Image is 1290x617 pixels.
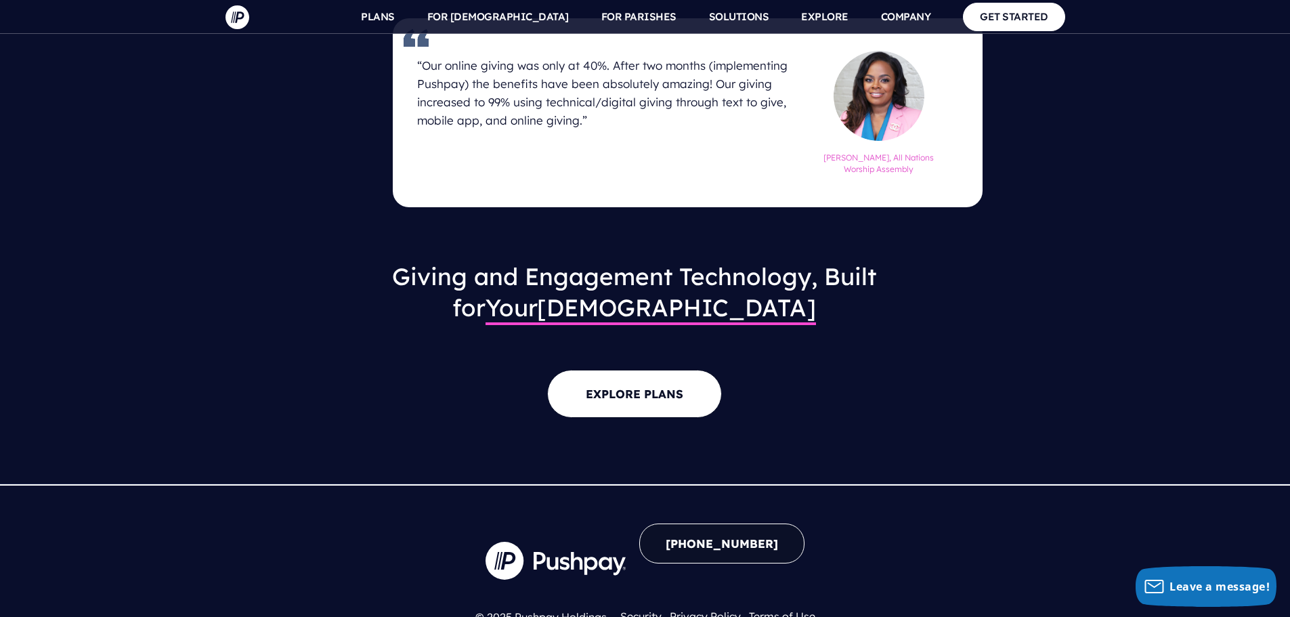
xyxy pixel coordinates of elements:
h6: [PERSON_NAME], All Nations Worship Assembly [823,147,936,175]
h4: “Our online giving was only at 40%. After two months (implementing Pushpay) the benefits have bee... [417,51,807,135]
img: Company Logo [486,542,625,580]
a: GET STARTED [963,3,1065,30]
span: [DEMOGRAPHIC_DATA] [486,293,816,325]
span: Leave a message! [1169,579,1270,594]
a: EXPLORE PLANS [547,370,722,418]
a: [PHONE_NUMBER] [639,524,804,563]
button: Leave a message! [1136,566,1276,607]
h3: Giving and Engagement Technology, Built for [258,251,1011,334]
span: Your [486,293,537,325]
